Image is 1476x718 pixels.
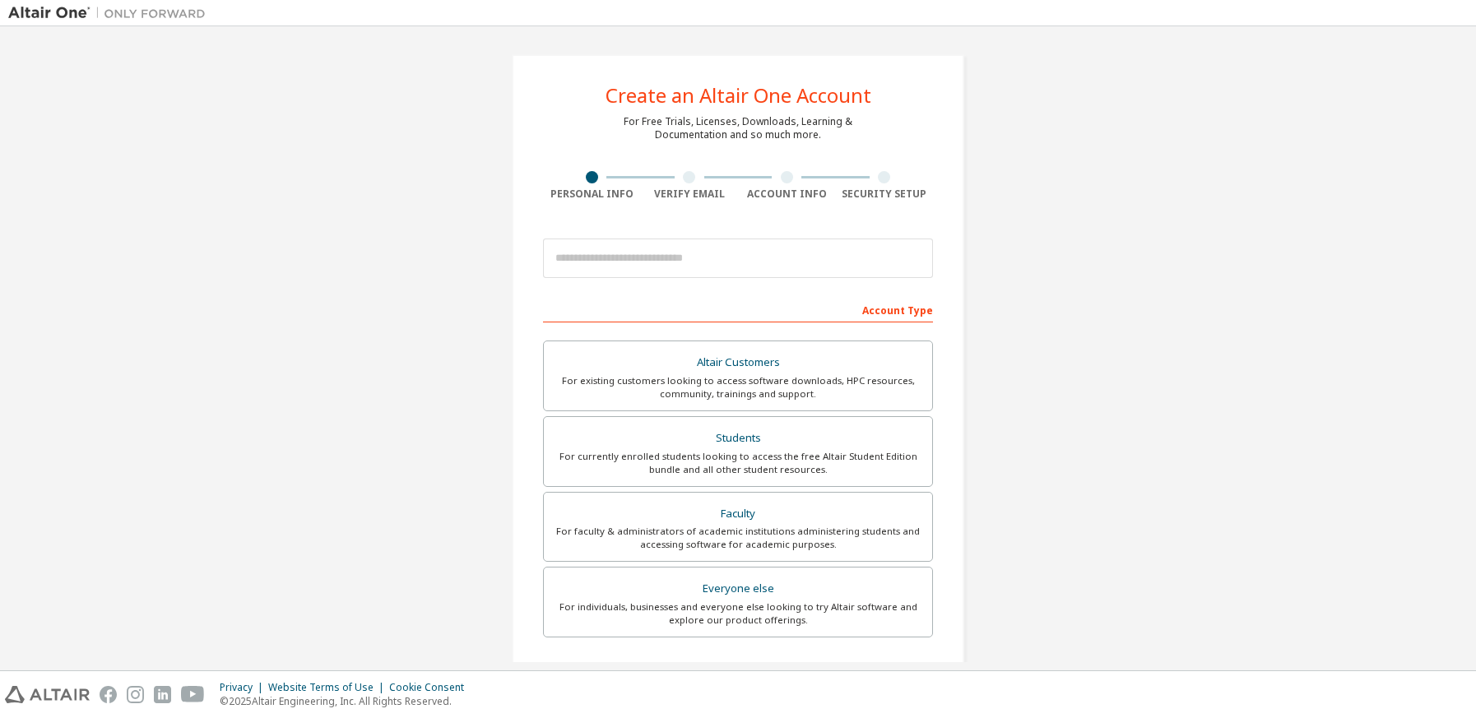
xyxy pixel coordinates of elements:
img: instagram.svg [127,686,144,703]
div: Create an Altair One Account [606,86,871,105]
img: linkedin.svg [154,686,171,703]
div: Website Terms of Use [268,681,389,694]
p: © 2025 Altair Engineering, Inc. All Rights Reserved. [220,694,474,708]
div: Verify Email [641,188,739,201]
div: For faculty & administrators of academic institutions administering students and accessing softwa... [554,525,922,551]
img: altair_logo.svg [5,686,90,703]
div: Account Type [543,296,933,322]
div: Faculty [554,503,922,526]
div: For currently enrolled students looking to access the free Altair Student Edition bundle and all ... [554,450,922,476]
div: For existing customers looking to access software downloads, HPC resources, community, trainings ... [554,374,922,401]
div: Everyone else [554,577,922,600]
div: Security Setup [836,188,934,201]
img: facebook.svg [100,686,117,703]
div: Altair Customers [554,351,922,374]
div: Account Info [738,188,836,201]
div: Personal Info [543,188,641,201]
div: For Free Trials, Licenses, Downloads, Learning & Documentation and so much more. [624,115,852,141]
div: Privacy [220,681,268,694]
div: For individuals, businesses and everyone else looking to try Altair software and explore our prod... [554,600,922,627]
div: Students [554,427,922,450]
img: Altair One [8,5,214,21]
img: youtube.svg [181,686,205,703]
div: Cookie Consent [389,681,474,694]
